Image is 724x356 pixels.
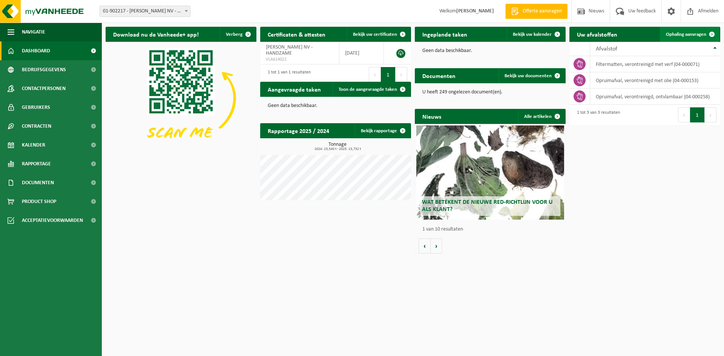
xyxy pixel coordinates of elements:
[431,238,442,254] button: Volgende
[260,82,328,96] h2: Aangevraagde taken
[100,6,190,17] span: 01-902217 - BRAEM NV - HANDZAME
[22,41,50,60] span: Dashboard
[22,117,51,136] span: Contracten
[396,67,407,82] button: Next
[260,27,333,41] h2: Certificaten & attesten
[22,211,83,230] span: Acceptatievoorwaarden
[415,109,449,124] h2: Nieuws
[22,173,54,192] span: Documenten
[499,68,565,83] a: Bekijk uw documenten
[690,107,705,122] button: 1
[678,107,690,122] button: Previous
[596,46,617,52] span: Afvalstof
[569,27,625,41] h2: Uw afvalstoffen
[22,60,66,79] span: Bedrijfsgegevens
[521,8,564,15] span: Offerte aanvragen
[456,8,494,14] strong: [PERSON_NAME]
[705,107,716,122] button: Next
[106,42,256,155] img: Download de VHEPlus App
[590,56,720,72] td: filtermatten, verontreinigd met verf (04-000071)
[266,57,333,63] span: VLA614022
[666,32,706,37] span: Ophaling aanvragen
[264,66,311,83] div: 1 tot 1 van 1 resultaten
[333,82,410,97] a: Toon de aangevraagde taken
[339,42,384,64] td: [DATE]
[513,32,552,37] span: Bekijk uw kalender
[422,48,558,53] p: Geen data beschikbaar.
[347,27,410,42] a: Bekijk uw certificaten
[590,72,720,89] td: opruimafval, verontreinigd met olie (04-000153)
[22,23,45,41] span: Navigatie
[353,32,397,37] span: Bekijk uw certificaten
[22,79,66,98] span: Contactpersonen
[590,89,720,105] td: opruimafval, verontreinigd, ontvlambaar (04-000258)
[369,67,381,82] button: Previous
[268,103,403,108] p: Geen data beschikbaar.
[419,238,431,254] button: Vorige
[339,87,397,92] span: Toon de aangevraagde taken
[266,44,313,56] span: [PERSON_NAME] NV - HANDZAME
[22,192,56,211] span: Product Shop
[264,147,411,151] span: 2024: 23,540 t - 2025: 13,732 t
[507,27,565,42] a: Bekijk uw kalender
[260,123,337,138] h2: Rapportage 2025 / 2024
[660,27,719,42] a: Ophaling aanvragen
[573,107,620,123] div: 1 tot 3 van 3 resultaten
[22,98,50,117] span: Gebruikers
[106,27,206,41] h2: Download nu de Vanheede+ app!
[264,142,411,151] h3: Tonnage
[22,154,51,173] span: Rapportage
[505,4,568,19] a: Offerte aanvragen
[422,90,558,95] p: U heeft 249 ongelezen document(en).
[22,136,45,154] span: Kalender
[220,27,256,42] button: Verberg
[100,6,190,17] span: 01-902217 - BRAEM NV - HANDZAME
[422,199,552,212] span: Wat betekent de nieuwe RED-richtlijn voor u als klant?
[518,109,565,124] a: Alle artikelen
[415,27,475,41] h2: Ingeplande taken
[415,68,463,83] h2: Documenten
[416,125,564,220] a: Wat betekent de nieuwe RED-richtlijn voor u als klant?
[226,32,242,37] span: Verberg
[355,123,410,138] a: Bekijk rapportage
[422,227,562,232] p: 1 van 10 resultaten
[381,67,396,82] button: 1
[505,73,552,78] span: Bekijk uw documenten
